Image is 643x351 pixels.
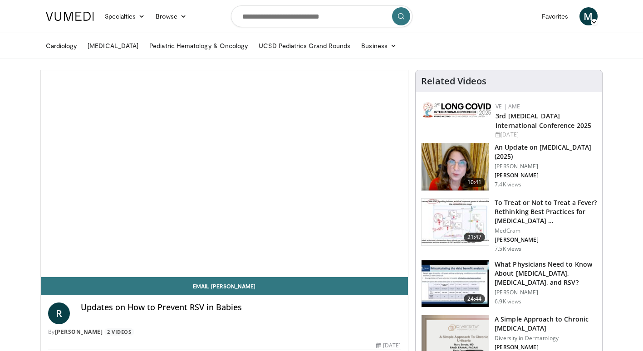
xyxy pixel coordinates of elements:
[495,236,597,244] p: [PERSON_NAME]
[422,199,489,246] img: 17417671-29c8-401a-9d06-236fa126b08d.150x105_q85_crop-smart_upscale.jpg
[495,335,597,342] p: Diversity in Dermatology
[48,302,70,324] a: R
[495,289,597,296] p: [PERSON_NAME]
[464,294,486,303] span: 24:44
[41,277,408,295] a: Email [PERSON_NAME]
[81,302,401,312] h4: Updates on How to Prevent RSV in Babies
[104,328,134,336] a: 2 Videos
[579,7,598,25] a: M
[536,7,574,25] a: Favorites
[495,227,597,234] p: MedCram
[253,37,356,55] a: UCSD Pediatrics Grand Rounds
[495,344,597,351] p: [PERSON_NAME]
[422,143,489,190] img: 48af3e72-e66e-47da-b79f-f02e7cc46b9b.png.150x105_q85_crop-smart_upscale.png
[422,260,489,307] img: 91589b0f-a920-456c-982d-84c13c387289.150x105_q85_crop-smart_upscale.jpg
[496,102,520,110] a: VE | AME
[40,37,83,55] a: Cardiology
[231,5,412,27] input: Search topics, interventions
[495,245,521,253] p: 7.5K views
[421,143,597,191] a: 10:41 An Update on [MEDICAL_DATA] (2025) [PERSON_NAME] [PERSON_NAME] 7.4K views
[495,260,597,287] h3: What Physicians Need to Know About [MEDICAL_DATA], [MEDICAL_DATA], and RSV?
[495,143,597,161] h3: An Update on [MEDICAL_DATA] (2025)
[464,233,486,242] span: 21:47
[41,70,408,277] video-js: Video Player
[376,341,401,350] div: [DATE]
[99,7,151,25] a: Specialties
[496,112,591,130] a: 3rd [MEDICAL_DATA] International Conference 2025
[464,178,486,187] span: 10:41
[150,7,192,25] a: Browse
[48,328,401,336] div: By
[55,328,103,336] a: [PERSON_NAME]
[495,163,597,170] p: [PERSON_NAME]
[423,102,491,117] img: a2792a71-925c-4fc2-b8ef-8d1b21aec2f7.png.150x105_q85_autocrop_double_scale_upscale_version-0.2.jpg
[495,198,597,225] h3: To Treat or Not to Treat a Fever? Rethinking Best Practices for [MEDICAL_DATA] …
[496,131,595,139] div: [DATE]
[495,298,521,305] p: 6.9K views
[421,76,486,87] h4: Related Videos
[495,172,597,179] p: [PERSON_NAME]
[421,260,597,308] a: 24:44 What Physicians Need to Know About [MEDICAL_DATA], [MEDICAL_DATA], and RSV? [PERSON_NAME] 6...
[144,37,253,55] a: Pediatric Hematology & Oncology
[82,37,144,55] a: [MEDICAL_DATA]
[421,198,597,253] a: 21:47 To Treat or Not to Treat a Fever? Rethinking Best Practices for [MEDICAL_DATA] … MedCram [P...
[495,181,521,188] p: 7.4K views
[495,315,597,333] h3: A Simple Approach to Chronic [MEDICAL_DATA]
[46,12,94,21] img: VuMedi Logo
[356,37,402,55] a: Business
